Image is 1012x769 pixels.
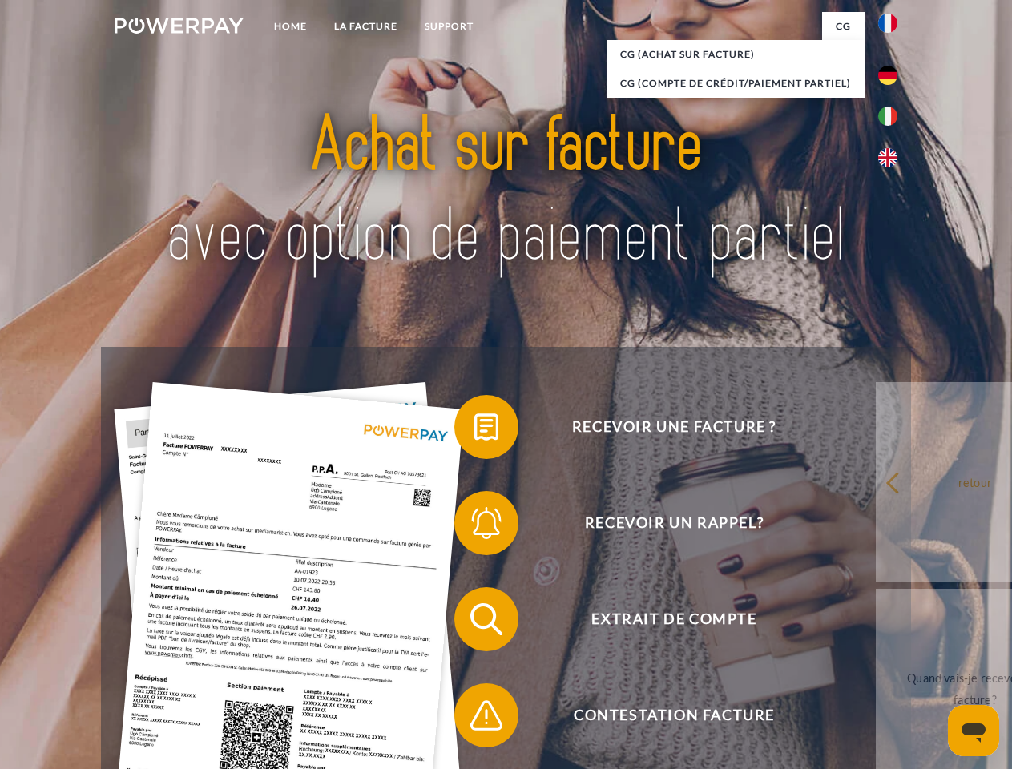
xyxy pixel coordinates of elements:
span: Recevoir une facture ? [478,395,870,459]
button: Contestation Facture [454,683,871,747]
button: Extrait de compte [454,587,871,651]
span: Contestation Facture [478,683,870,747]
a: CG [822,12,865,41]
img: en [878,148,897,167]
button: Recevoir un rappel? [454,491,871,555]
img: qb_warning.svg [466,695,506,735]
img: fr [878,14,897,33]
a: Home [260,12,321,41]
img: qb_bill.svg [466,407,506,447]
a: Support [411,12,487,41]
a: CG (achat sur facture) [607,40,865,69]
a: LA FACTURE [321,12,411,41]
a: CG (Compte de crédit/paiement partiel) [607,69,865,98]
img: title-powerpay_fr.svg [153,77,859,307]
span: Recevoir un rappel? [478,491,870,555]
img: qb_search.svg [466,599,506,639]
img: logo-powerpay-white.svg [115,18,244,34]
span: Extrait de compte [478,587,870,651]
img: qb_bell.svg [466,503,506,543]
button: Recevoir une facture ? [454,395,871,459]
img: de [878,66,897,85]
img: it [878,107,897,126]
iframe: Bouton de lancement de la fenêtre de messagerie [948,705,999,756]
